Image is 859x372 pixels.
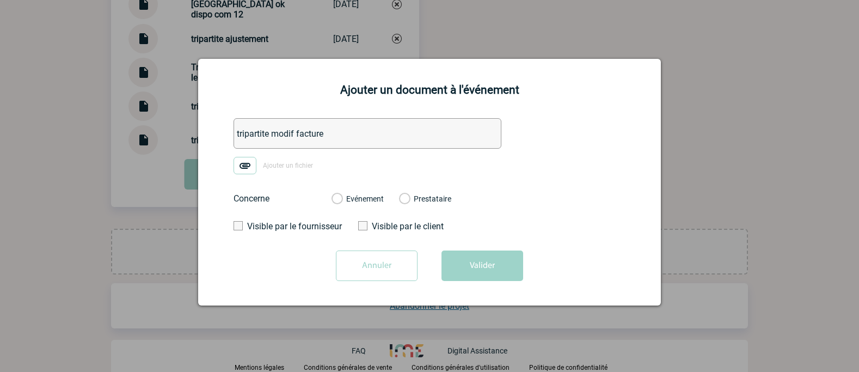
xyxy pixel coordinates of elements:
h2: Ajouter un document à l'événement [212,83,647,96]
label: Concerne [234,193,321,204]
input: Annuler [336,251,418,281]
input: Désignation [234,118,501,149]
span: Ajouter un fichier [263,162,313,169]
label: Evénement [332,194,342,204]
label: Visible par le fournisseur [234,221,334,231]
label: Prestataire [399,194,409,204]
button: Valider [441,251,523,281]
label: Visible par le client [358,221,459,231]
